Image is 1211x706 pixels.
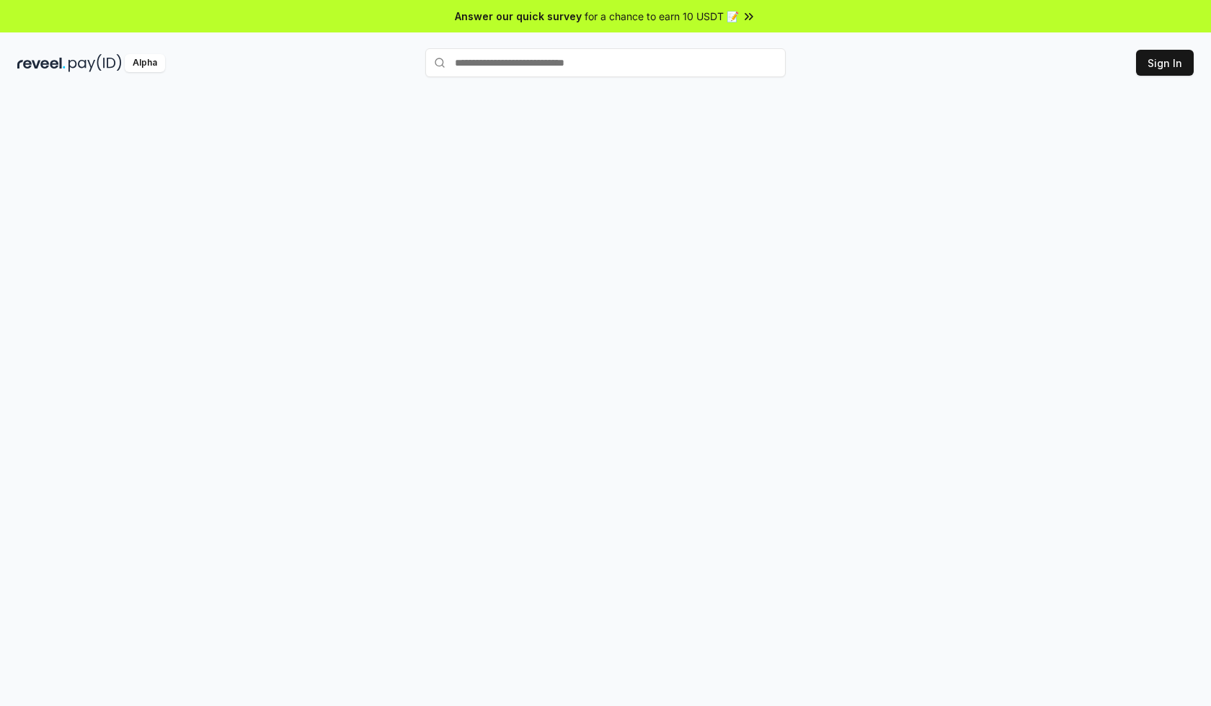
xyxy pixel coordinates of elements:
[585,9,739,24] span: for a chance to earn 10 USDT 📝
[125,54,165,72] div: Alpha
[68,54,122,72] img: pay_id
[455,9,582,24] span: Answer our quick survey
[17,54,66,72] img: reveel_dark
[1136,50,1194,76] button: Sign In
